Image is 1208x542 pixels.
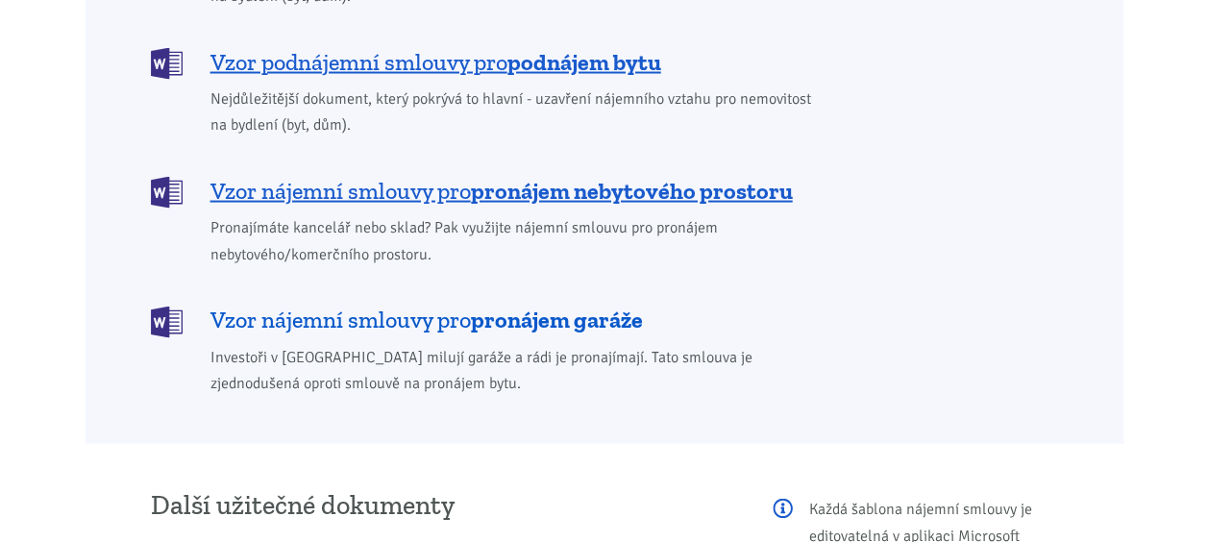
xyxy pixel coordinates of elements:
[151,46,825,78] a: Vzor podnájemní smlouvy propodnájem bytu
[210,345,825,397] span: Investoři v [GEOGRAPHIC_DATA] milují garáže a rádi je pronajímají. Tato smlouva je zjednodušená o...
[507,48,661,76] b: podnájem bytu
[210,86,825,138] span: Nejdůležitější dokument, který pokrývá to hlavní - uzavření nájemního vztahu pro nemovitost na by...
[151,305,825,336] a: Vzor nájemní smlouvy propronájem garáže
[151,307,183,338] img: DOCX (Word)
[151,48,183,80] img: DOCX (Word)
[210,215,825,267] span: Pronajímáte kancelář nebo sklad? Pak využijte nájemní smlouvu pro pronájem nebytového/komerčního ...
[151,177,183,209] img: DOCX (Word)
[210,176,793,207] span: Vzor nájemní smlouvy pro
[151,175,825,207] a: Vzor nájemní smlouvy propronájem nebytového prostoru
[210,47,661,78] span: Vzor podnájemní smlouvy pro
[471,306,643,333] b: pronájem garáže
[151,491,747,520] h3: Další užitečné dokumenty
[471,177,793,205] b: pronájem nebytového prostoru
[210,305,643,335] span: Vzor nájemní smlouvy pro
